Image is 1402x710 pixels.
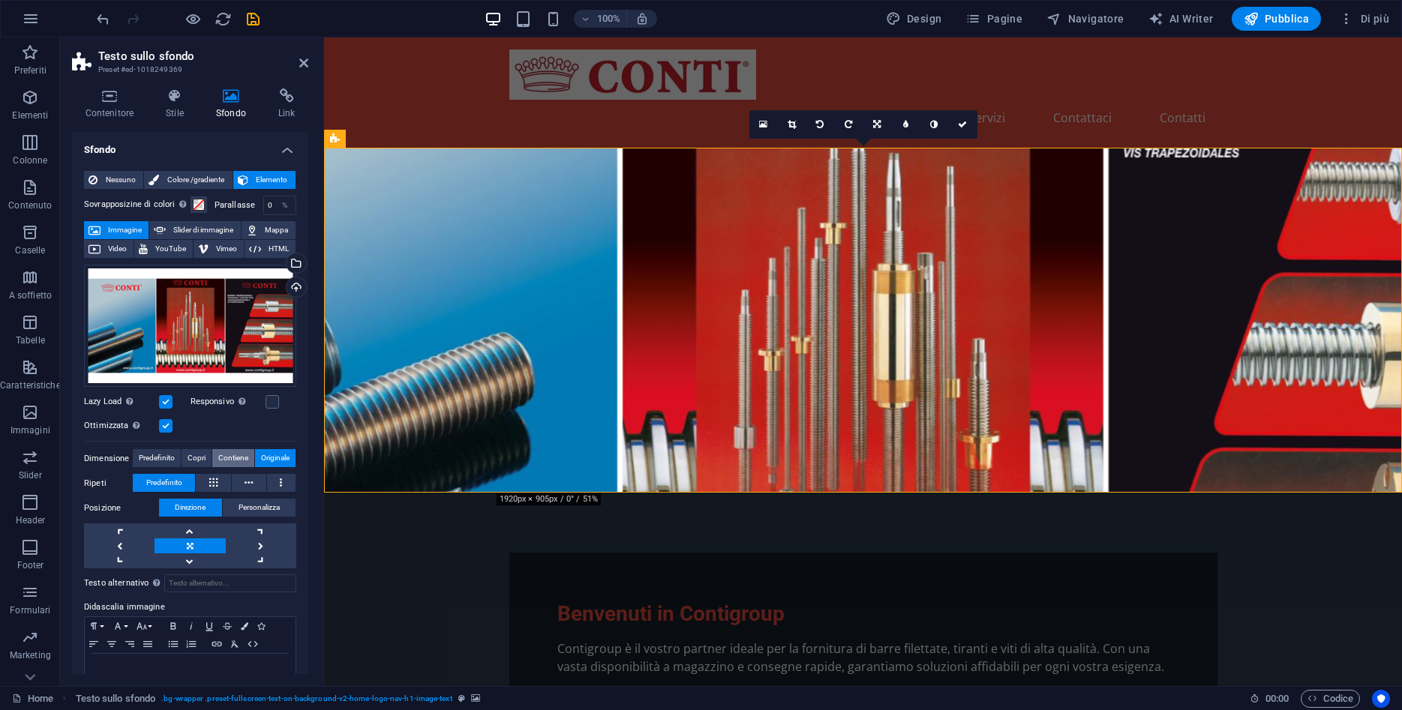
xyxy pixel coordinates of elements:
[95,10,112,28] i: Annulla: change_background_size (Ctrl+Z)
[84,221,149,239] button: Immagine
[13,154,47,166] p: Colonne
[72,132,308,159] h4: Sfondo
[184,10,202,28] button: Clicca qui per lasciare la modalità di anteprima e continuare la modifica
[275,196,296,214] div: %
[133,474,195,492] button: Predefinito
[16,334,45,346] p: Tabelle
[98,49,308,63] h2: Testo sullo sfondo
[265,88,308,120] h4: Link
[1148,11,1214,26] span: AI Writer
[146,474,182,492] span: Predefinito
[105,240,129,258] span: Video
[1333,7,1395,31] button: Di più
[892,110,920,139] a: Sfumatura
[14,64,47,76] p: Preferiti
[244,635,262,653] button: HTML
[215,10,232,28] i: Ricarica la pagina
[109,617,133,635] button: Font Family
[133,449,181,467] button: Predefinito
[226,635,244,653] button: Clear Formatting
[144,171,232,189] button: Colore /gradiente
[261,449,290,467] span: Originale
[139,635,157,653] button: Align Justify
[152,240,188,258] span: YouTube
[84,499,159,517] label: Posizione
[863,110,892,139] a: Cambia orientamento
[245,240,296,258] button: HTML
[84,574,164,592] label: Testo alternativo
[458,694,465,703] i: Questo elemento è un preset personalizzabile
[203,88,265,120] h4: Sfondo
[161,690,452,708] span: . bg-wrapper .preset-fullscreen-text-on-background-v2-home-logo-nav-h1-image-text
[214,10,232,28] button: reload
[149,221,240,239] button: Slider di immagine
[16,514,46,526] p: Header
[164,617,182,635] button: Bold (Ctrl+B)
[164,574,296,592] input: Testo alternativo...
[1301,690,1360,708] button: Codice
[159,499,222,517] button: Direzione
[19,469,42,481] p: Slider
[920,110,949,139] a: Scala di grigi
[139,449,175,467] span: Predefinito
[175,499,206,517] span: Direzione
[84,196,191,214] label: Sovrapposizine di colori
[1046,11,1124,26] span: Navigatore
[1276,693,1278,704] span: :
[1232,7,1322,31] button: Pubblica
[9,289,52,301] p: A soffietto
[242,221,296,239] button: Mappa
[1307,690,1353,708] span: Codice
[182,635,200,653] button: Ordered List
[153,88,203,120] h4: Stile
[85,617,109,635] button: Paragraph Format
[471,694,480,703] i: Questo elemento contiene uno sfondo
[959,7,1028,31] button: Pagine
[15,244,45,256] p: Caselle
[749,110,778,139] a: Seleziona i file dal file manager, dalle foto stock, o caricali
[10,604,50,616] p: Formulari
[1250,690,1289,708] h6: Tempo sessione
[965,11,1022,26] span: Pagine
[103,635,121,653] button: Align Center
[84,450,133,468] label: Dimensione
[245,10,262,28] i: Salva (Ctrl+S)
[84,265,296,388] div: Posteraffiancatiimg16-9-sVa3ZZXot18wh7VWMi48UA.png
[806,110,835,139] a: Ruota a sinistra di 90°
[84,417,159,435] label: Ottimizzata
[84,393,159,411] label: Lazy Load
[121,635,139,653] button: Align Right
[218,617,236,635] button: Strikethrough
[949,110,977,139] a: Conferma ( Ctrl ⏎ )
[133,617,157,635] button: Font Size
[102,171,139,189] span: Nessuno
[11,424,50,436] p: Immagini
[253,617,269,635] button: Icons
[84,171,143,189] button: Nessuno
[208,635,226,653] button: Insert Link
[239,499,280,517] span: Personalizza
[12,109,48,121] p: Elementi
[1040,7,1130,31] button: Navigatore
[233,171,296,189] button: Elemento
[880,7,948,31] div: Design (Ctrl+Alt+Y)
[215,201,263,209] label: Parallasse
[84,475,133,493] label: Ripeti
[1142,7,1220,31] button: AI Writer
[635,12,649,25] i: Quando ridimensioni, regola automaticamente il livello di zoom in modo che corrisponda al disposi...
[1339,11,1389,26] span: Di più
[194,240,244,258] button: Vimeo
[98,63,278,76] h3: Preset #ed-1018249369
[1372,690,1390,708] button: Usercentrics
[886,11,942,26] span: Design
[213,240,239,258] span: Vimeo
[170,221,236,239] span: Slider di immagine
[85,635,103,653] button: Align Left
[223,499,296,517] button: Personalizza
[244,10,262,28] button: save
[218,449,248,467] span: Contiene
[880,7,948,31] button: Design
[236,617,253,635] button: Colors
[212,449,254,467] button: Contiene
[72,88,153,120] h4: Contenitore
